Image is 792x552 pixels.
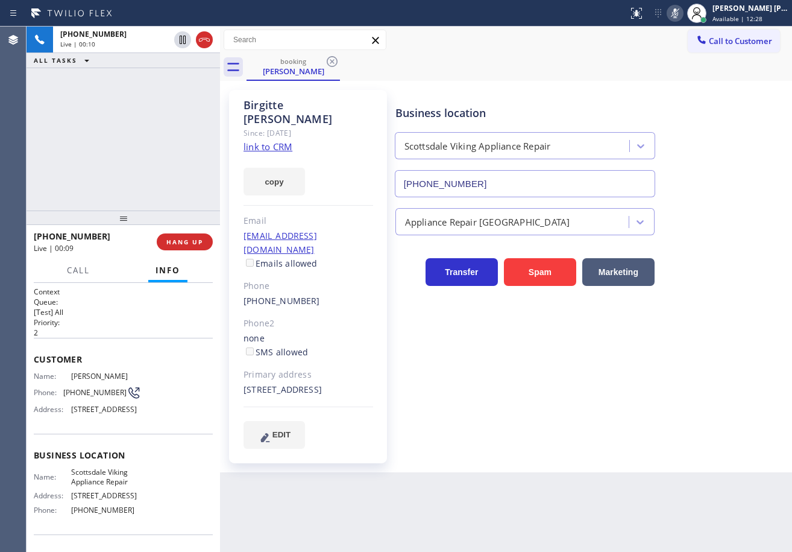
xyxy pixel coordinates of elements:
[244,295,320,306] a: [PHONE_NUMBER]
[395,170,655,197] input: Phone Number
[244,126,373,140] div: Since: [DATE]
[244,168,305,195] button: copy
[34,297,213,307] h2: Queue:
[712,14,762,23] span: Available | 12:28
[34,243,74,253] span: Live | 00:09
[148,259,187,282] button: Info
[34,230,110,242] span: [PHONE_NUMBER]
[244,383,373,397] div: [STREET_ADDRESS]
[244,258,318,269] label: Emails allowed
[67,265,90,276] span: Call
[246,347,254,355] input: SMS allowed
[34,449,213,461] span: Business location
[395,105,655,121] div: Business location
[224,30,386,49] input: Search
[27,53,101,68] button: ALL TASKS
[34,491,71,500] span: Address:
[244,230,317,255] a: [EMAIL_ADDRESS][DOMAIN_NAME]
[34,506,71,515] span: Phone:
[60,40,95,48] span: Live | 00:10
[272,430,291,439] span: EDIT
[667,5,684,22] button: Mute
[244,368,373,382] div: Primary address
[34,405,71,414] span: Address:
[157,233,213,250] button: HANG UP
[248,57,339,66] div: booking
[174,31,191,48] button: Hold Customer
[405,215,570,229] div: Appliance Repair [GEOGRAPHIC_DATA]
[34,56,77,65] span: ALL TASKS
[244,421,305,449] button: EDIT
[244,98,373,126] div: Birgitte [PERSON_NAME]
[34,317,213,328] h2: Priority:
[582,258,655,286] button: Marketing
[71,372,141,381] span: [PERSON_NAME]
[71,491,141,500] span: [STREET_ADDRESS]
[34,354,213,365] span: Customer
[712,3,788,13] div: [PERSON_NAME] [PERSON_NAME] Dahil
[246,259,254,267] input: Emails allowed
[63,388,127,397] span: [PHONE_NUMBER]
[688,30,780,52] button: Call to Customer
[504,258,576,286] button: Spam
[156,265,180,276] span: Info
[34,307,213,317] p: [Test] All
[244,317,373,331] div: Phone2
[34,388,63,397] span: Phone:
[60,259,97,282] button: Call
[34,372,71,381] span: Name:
[244,141,292,153] a: link to CRM
[248,66,339,77] div: [PERSON_NAME]
[244,279,373,293] div: Phone
[34,328,213,338] p: 2
[166,238,203,246] span: HANG UP
[244,332,373,360] div: none
[34,287,213,297] h1: Context
[244,214,373,228] div: Email
[709,36,772,46] span: Call to Customer
[71,405,141,414] span: [STREET_ADDRESS]
[244,346,308,358] label: SMS allowed
[71,506,141,515] span: [PHONE_NUMBER]
[34,472,71,481] span: Name:
[248,54,339,80] div: Birgitte Corey
[426,258,498,286] button: Transfer
[71,468,141,486] span: Scottsdale Viking Appliance Repair
[196,31,213,48] button: Hang up
[404,139,551,153] div: Scottsdale Viking Appliance Repair
[60,29,127,39] span: [PHONE_NUMBER]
